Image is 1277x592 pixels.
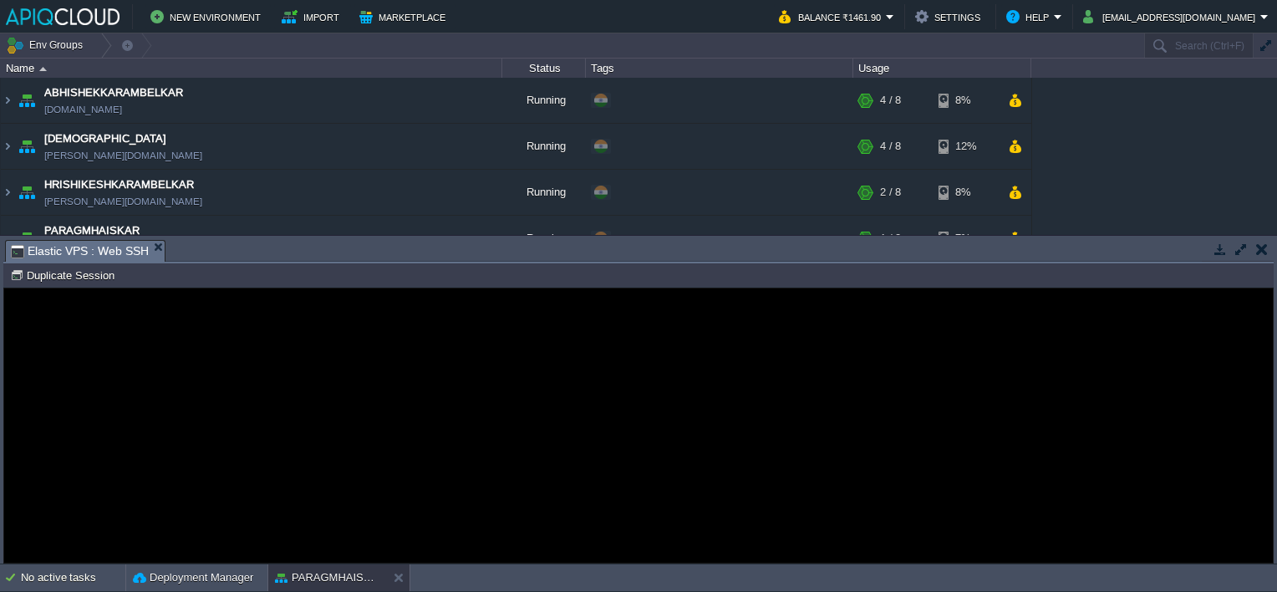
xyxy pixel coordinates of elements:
a: HRISHIKESHKARAMBELKAR [44,176,194,193]
button: Marketplace [359,7,450,27]
img: AMDAwAAAACH5BAEAAAAALAAAAAABAAEAAAICRAEAOw== [1,216,14,261]
div: Running [502,216,586,261]
span: Elastic VPS : Web SSH [11,241,149,262]
div: 8% [939,78,993,123]
div: 12% [939,124,993,169]
img: AMDAwAAAACH5BAEAAAAALAAAAAABAAEAAAICRAEAOw== [1,124,14,169]
img: AMDAwAAAACH5BAEAAAAALAAAAAABAAEAAAICRAEAOw== [1,170,14,215]
div: Status [503,59,585,78]
div: Running [502,170,586,215]
img: AMDAwAAAACH5BAEAAAAALAAAAAABAAEAAAICRAEAOw== [15,170,38,215]
button: Env Groups [6,33,89,57]
button: New Environment [150,7,266,27]
a: PARAGMHAISKAR [44,222,140,239]
button: Balance ₹1461.90 [779,7,886,27]
button: Deployment Manager [133,569,253,586]
img: AMDAwAAAACH5BAEAAAAALAAAAAABAAEAAAICRAEAOw== [39,67,47,71]
button: Help [1006,7,1054,27]
div: No active tasks [21,564,125,591]
button: Duplicate Session [10,268,120,283]
div: 4 / 8 [880,124,901,169]
a: [PERSON_NAME][DOMAIN_NAME] [44,147,202,164]
a: [DOMAIN_NAME] [44,101,122,118]
img: AMDAwAAAACH5BAEAAAAALAAAAAABAAEAAAICRAEAOw== [15,216,38,261]
div: 1 / 8 [880,216,901,261]
img: AMDAwAAAACH5BAEAAAAALAAAAAABAAEAAAICRAEAOw== [15,78,38,123]
div: 8% [939,170,993,215]
button: Settings [915,7,985,27]
div: Name [2,59,501,78]
a: [PERSON_NAME][DOMAIN_NAME] [44,193,202,210]
div: Running [502,124,586,169]
img: AMDAwAAAACH5BAEAAAAALAAAAAABAAEAAAICRAEAOw== [1,78,14,123]
img: APIQCloud [6,8,120,25]
div: 7% [939,216,993,261]
a: ABHISHEKKARAMBELKAR [44,84,183,101]
button: Import [282,7,344,27]
div: 4 / 8 [880,78,901,123]
button: [EMAIL_ADDRESS][DOMAIN_NAME] [1083,7,1260,27]
div: Tags [587,59,852,78]
div: 2 / 8 [880,170,901,215]
button: PARAGMHAISKAR [275,569,380,586]
div: Usage [854,59,1030,78]
a: [DEMOGRAPHIC_DATA] [44,130,166,147]
img: AMDAwAAAACH5BAEAAAAALAAAAAABAAEAAAICRAEAOw== [15,124,38,169]
div: Running [502,78,586,123]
